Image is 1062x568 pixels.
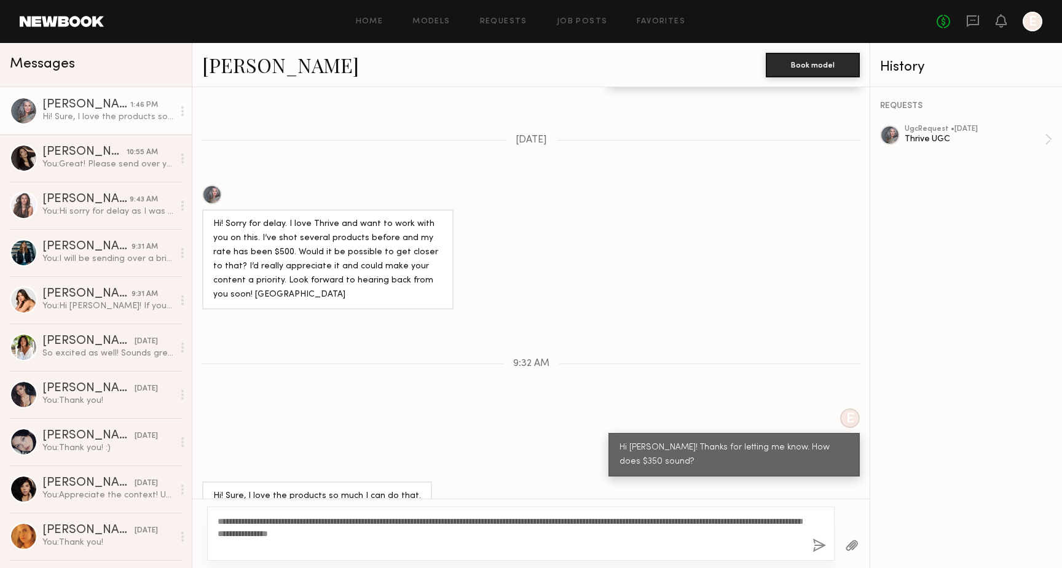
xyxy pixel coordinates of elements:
[42,146,127,158] div: [PERSON_NAME]
[42,158,173,170] div: You: Great! Please send over your email for the agreement. I will follow up with product tracking...
[42,489,173,501] div: You: Appreciate the context! Unfortunately this won't work for our UGC program but if anything ch...
[135,525,158,537] div: [DATE]
[513,359,549,369] span: 9:32 AM
[42,348,173,359] div: So excited as well! Sounds great, [EMAIL_ADDRESS][DOMAIN_NAME]
[42,383,135,395] div: [PERSON_NAME]
[905,125,1052,154] a: ugcRequest •[DATE]Thrive UGC
[880,102,1052,111] div: REQUESTS
[42,395,173,407] div: You: Thank you!
[557,18,608,26] a: Job Posts
[1023,12,1042,31] a: E
[135,336,158,348] div: [DATE]
[42,111,173,123] div: Hi! Sure, I love the products so much I can do that. Here is my address: [STREET_ADDRESS]
[42,206,173,217] div: You: Hi sorry for delay as I was OOO for the long weekend! Will be reviewing content [DATE] :)
[42,241,132,253] div: [PERSON_NAME]
[42,430,135,442] div: [PERSON_NAME]
[127,147,158,158] div: 10:55 AM
[10,57,75,71] span: Messages
[42,335,135,348] div: [PERSON_NAME]
[42,193,130,206] div: [PERSON_NAME]
[42,99,130,111] div: [PERSON_NAME]
[132,289,158,300] div: 9:31 AM
[637,18,685,26] a: Favorites
[516,135,547,146] span: [DATE]
[42,442,173,454] div: You: Thank you! :)
[880,60,1052,74] div: History
[213,217,442,302] div: Hi! Sorry for delay. I love Thrive and want to work with you on this. I’ve shot several products ...
[42,300,173,312] div: You: Hi [PERSON_NAME]! If you could please send over your email for the agreement that would be g...
[42,253,173,265] div: You: I will be sending over a brief in the next day or so!
[135,430,158,442] div: [DATE]
[480,18,527,26] a: Requests
[135,478,158,489] div: [DATE]
[905,133,1045,145] div: Thrive UGC
[42,537,173,548] div: You: Thank you!
[213,489,421,532] div: Hi! Sure, I love the products so much I can do that. Here is my address: [STREET_ADDRESS]
[132,241,158,253] div: 9:31 AM
[905,125,1045,133] div: ugc Request • [DATE]
[766,53,860,77] button: Book model
[619,441,849,469] div: Hi [PERSON_NAME]! Thanks for letting me know. How does $350 sound?
[42,524,135,537] div: [PERSON_NAME]
[412,18,450,26] a: Models
[42,477,135,489] div: [PERSON_NAME]
[42,288,132,300] div: [PERSON_NAME]
[130,194,158,206] div: 9:43 AM
[202,52,359,78] a: [PERSON_NAME]
[130,99,158,111] div: 1:46 PM
[356,18,383,26] a: Home
[135,383,158,395] div: [DATE]
[766,59,860,69] a: Book model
